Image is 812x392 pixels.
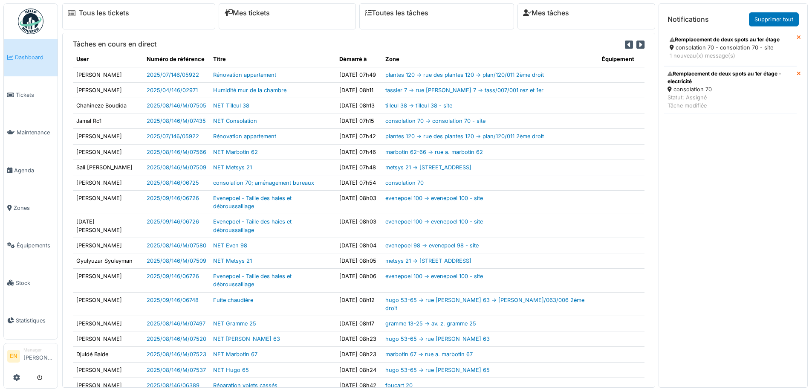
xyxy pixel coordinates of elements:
[385,164,471,171] a: metsys 21 -> [STREET_ADDRESS]
[213,258,252,264] a: NET Metsys 21
[73,331,143,347] td: [PERSON_NAME]
[385,218,483,225] a: evenepoel 100 -> evenepoel 100 - site
[385,149,483,155] a: marbotin 62-66 -> rue a. marbotin 62
[336,269,382,292] td: [DATE] 08h06
[73,238,143,253] td: [PERSON_NAME]
[336,331,382,347] td: [DATE] 08h23
[143,52,210,67] th: Numéro de référence
[213,149,258,155] a: NET Marbotin 62
[664,66,797,114] a: Remplacement de deux spots au 1er étage - electricité consolation 70 Statut: AssignéTâche modifiée
[73,292,143,316] td: [PERSON_NAME]
[147,242,206,249] a: 2025/08/146/M/07580
[73,160,143,175] td: Sali [PERSON_NAME]
[73,347,143,362] td: Djuldé Balde
[336,214,382,238] td: [DATE] 08h03
[336,175,382,190] td: [DATE] 07h54
[73,67,143,82] td: [PERSON_NAME]
[336,144,382,160] td: [DATE] 07h46
[668,93,793,110] div: Statut: Assigné Tâche modifiée
[73,82,143,98] td: [PERSON_NAME]
[7,347,54,367] a: EN Manager[PERSON_NAME]
[523,9,569,17] a: Mes tâches
[4,76,58,114] a: Tickets
[73,40,156,48] h6: Tâches en cours en direct
[336,160,382,175] td: [DATE] 07h48
[385,102,452,109] a: tilleul 38 -> tilleul 38 - site
[147,102,206,109] a: 2025/08/146/M/07505
[147,367,206,373] a: 2025/08/146/M/07537
[4,114,58,151] a: Maintenance
[336,347,382,362] td: [DATE] 08h23
[15,53,54,61] span: Dashboard
[213,351,257,357] a: NET Marbotin 67
[385,195,483,201] a: evenepoel 100 -> evenepoel 100 - site
[213,87,286,93] a: Humidité mur de la chambre
[147,336,206,342] a: 2025/08/146/M/07520
[385,297,584,311] a: hugo 53-65 -> rue [PERSON_NAME] 63 -> [PERSON_NAME]/063/006 2ème droit
[336,253,382,269] td: [DATE] 08h05
[336,52,382,67] th: Démarré à
[73,144,143,160] td: [PERSON_NAME]
[213,273,292,287] a: Evenepoel - Taille des haies et débroussaillage
[147,297,199,303] a: 2025/09/146/06748
[147,258,206,264] a: 2025/08/146/M/07509
[4,39,58,76] a: Dashboard
[147,118,206,124] a: 2025/08/146/M/07435
[385,87,543,93] a: tassier 7 -> rue [PERSON_NAME] 7 -> tass/007/001 rez et 1er
[213,297,253,303] a: Fuite chaudière
[385,72,544,78] a: plantes 120 -> rue des plantes 120 -> plan/120/011 2ème droit
[14,204,54,212] span: Zones
[213,195,292,209] a: Evenepoel - Taille des haies et débroussaillage
[73,98,143,113] td: Chahineze Boudida
[16,317,54,325] span: Statistiques
[213,218,292,233] a: Evenepoel - Taille des haies et débroussaillage
[147,133,199,139] a: 2025/07/146/05922
[76,56,89,62] span: translation missing: fr.shared.user
[385,367,490,373] a: hugo 53-65 -> rue [PERSON_NAME] 65
[213,367,249,373] a: NET Hugo 65
[147,218,199,225] a: 2025/09/146/06726
[147,273,199,279] a: 2025/09/146/06726
[336,238,382,253] td: [DATE] 08h04
[385,118,485,124] a: consolation 70 -> consolation 70 - site
[385,382,413,389] a: foucart 20
[17,128,54,136] span: Maintenance
[336,362,382,377] td: [DATE] 08h24
[147,149,206,155] a: 2025/08/146/M/07566
[73,269,143,292] td: [PERSON_NAME]
[336,82,382,98] td: [DATE] 08h11
[213,72,276,78] a: Rénovation appartement
[16,91,54,99] span: Tickets
[336,191,382,214] td: [DATE] 08h03
[16,279,54,287] span: Stock
[4,226,58,264] a: Équipements
[213,242,247,249] a: NET Even 98
[147,72,199,78] a: 2025/07/146/05922
[73,191,143,214] td: [PERSON_NAME]
[213,102,249,109] a: NET Tilleul 38
[4,302,58,339] a: Statistiques
[14,166,54,174] span: Agenda
[385,320,476,327] a: gramme 13-25 -> av. z. gramme 25
[670,36,791,44] div: Remplacement de deux spots au 1er étage
[598,52,644,67] th: Équipement
[213,336,280,342] a: NET [PERSON_NAME] 63
[224,9,270,17] a: Mes tickets
[73,129,143,144] td: [PERSON_NAME]
[668,85,793,93] div: consolation 70
[17,241,54,250] span: Équipements
[668,70,793,85] div: Remplacement de deux spots au 1er étage - electricité
[749,12,799,26] a: Supprimer tout
[336,67,382,82] td: [DATE] 07h49
[147,320,205,327] a: 2025/08/146/M/07497
[73,214,143,238] td: [DATE][PERSON_NAME]
[385,133,544,139] a: plantes 120 -> rue des plantes 120 -> plan/120/011 2ème droit
[73,316,143,331] td: [PERSON_NAME]
[23,347,54,353] div: Manager
[79,9,129,17] a: Tous les tickets
[336,129,382,144] td: [DATE] 07h42
[336,98,382,113] td: [DATE] 08h13
[73,113,143,129] td: Jamal Rc1
[4,264,58,302] a: Stock
[664,30,797,66] a: Remplacement de deux spots au 1er étage consolation 70 - consolation 70 - site 1 nouveau(x) messa...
